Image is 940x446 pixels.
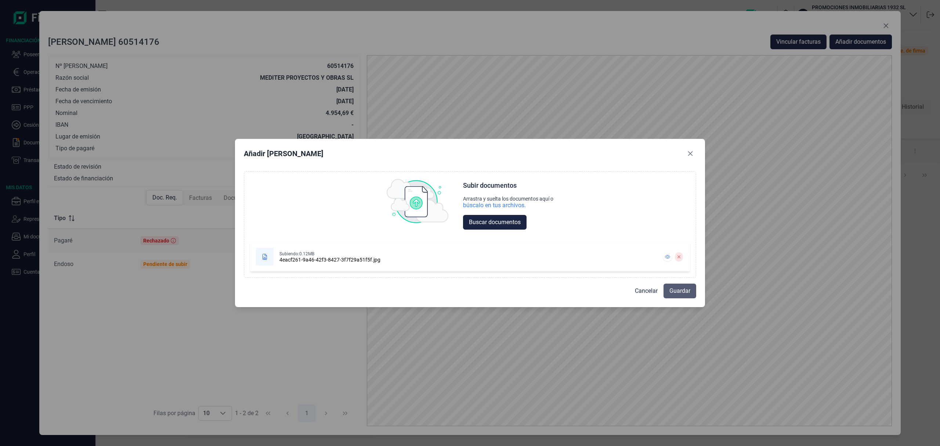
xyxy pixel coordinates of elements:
[463,215,527,230] button: Buscar documentos
[684,148,696,159] button: Close
[463,181,517,190] div: Subir documentos
[463,202,526,209] div: búscalo en tus archivos.
[669,287,690,295] span: Guardar
[463,196,553,202] div: Arrastra y suelta los documentos aquí o
[629,284,664,298] button: Cancelar
[244,148,323,159] div: Añadir [PERSON_NAME]
[469,218,521,227] span: Buscar documentos
[279,257,380,263] div: 4eacf261-9a46-42f3-8427-3f7f29a51f5f.jpg
[387,179,448,223] img: upload img
[664,284,696,298] button: Guardar
[279,251,380,257] div: Subiendo: 0.12MB
[463,202,553,209] div: búscalo en tus archivos.
[635,287,658,295] span: Cancelar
